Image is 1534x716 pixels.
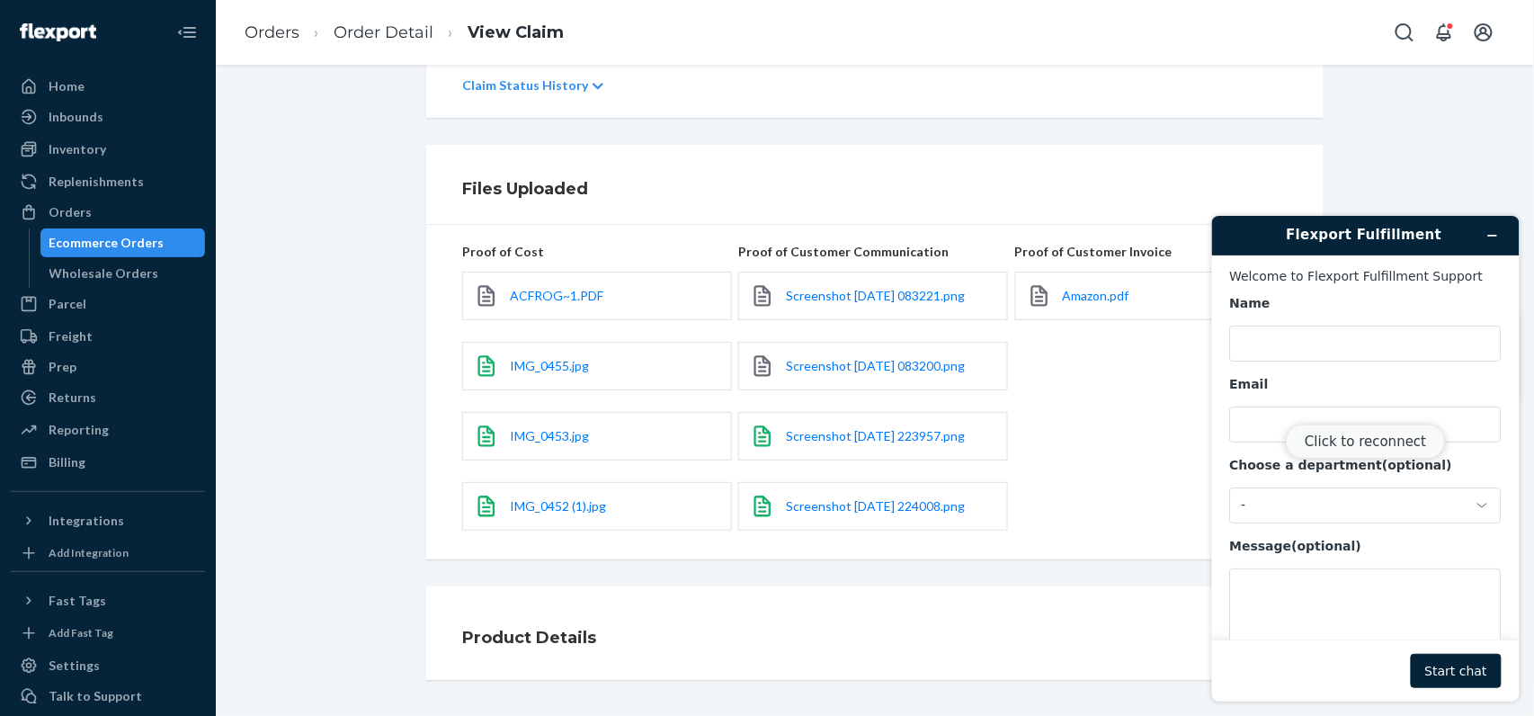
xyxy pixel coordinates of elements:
span: IMG_0453.jpg [510,428,589,443]
h1: Files Uploaded [462,177,1288,201]
span: ACFROG~1.PDF [510,288,603,303]
p: Claim Status History [462,76,588,94]
a: Inbounds [11,103,205,131]
a: Freight [11,322,205,351]
p: Proof of Customer Invoice [1015,243,1288,261]
a: IMG_0453.jpg [510,427,589,445]
button: Open Search Box [1387,14,1423,50]
button: Fast Tags [11,586,205,615]
a: Amazon.pdf [1063,287,1129,305]
div: Billing [49,453,85,471]
div: Home [49,77,85,95]
button: Integrations [11,506,205,535]
div: Parcel [49,295,86,313]
p: Proof of Customer Communication [738,243,1011,261]
div: Fast Tags [49,592,106,610]
a: Screenshot [DATE] 223957.png [786,427,965,445]
a: Prep [11,353,205,381]
a: Returns [11,383,205,412]
ol: breadcrumbs [230,6,578,59]
span: IMG_0452 (1).jpg [510,498,606,514]
a: Parcel [11,290,205,318]
a: Add Integration [11,542,205,564]
div: Reporting [49,421,109,439]
button: Close Navigation [169,14,205,50]
a: IMG_0452 (1).jpg [510,497,606,515]
div: Talk to Support [49,687,142,705]
div: Inbounds [49,108,103,126]
div: Prep [49,358,76,376]
a: IMG_0455.jpg [510,357,589,375]
div: Freight [49,327,93,345]
a: View Claim [468,22,564,42]
div: Wholesale Orders [49,264,159,282]
div: Integrations [49,512,124,530]
a: Ecommerce Orders [40,228,206,257]
div: Add Integration [49,545,129,560]
span: Screenshot [DATE] 083221.png [786,288,965,303]
span: Screenshot [DATE] 224008.png [786,498,965,514]
button: Product Details [426,586,1324,680]
a: Replenishments [11,167,205,196]
div: Orders [49,203,92,221]
a: Home [11,72,205,101]
h1: Product Details [462,626,596,649]
div: Replenishments [49,173,144,191]
span: Screenshot [DATE] 223957.png [786,428,965,443]
iframe: Find more information here [1198,201,1534,716]
p: Proof of Cost [462,243,735,261]
span: Screenshot [DATE] 083200.png [786,358,965,373]
div: Add Fast Tag [49,625,113,640]
a: Wholesale Orders [40,259,206,288]
button: Talk to Support [11,682,205,711]
div: Returns [49,389,96,407]
div: Ecommerce Orders [49,234,165,252]
div: Inventory [49,140,106,158]
div: Settings [49,657,100,675]
span: Amazon.pdf [1063,288,1129,303]
span: Chat [40,13,76,29]
button: Open notifications [1426,14,1462,50]
a: Billing [11,448,205,477]
a: Inventory [11,135,205,164]
img: Flexport logo [20,23,96,41]
a: Orders [11,198,205,227]
a: Order Detail [334,22,433,42]
a: Screenshot [DATE] 083200.png [786,357,965,375]
a: Orders [245,22,299,42]
a: Screenshot [DATE] 083221.png [786,287,965,305]
button: Open account menu [1466,14,1502,50]
a: ACFROG~1.PDF [510,287,603,305]
a: Screenshot [DATE] 224008.png [786,497,965,515]
a: Reporting [11,416,205,444]
span: IMG_0455.jpg [510,358,589,373]
a: Settings [11,651,205,680]
a: Add Fast Tag [11,622,205,644]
